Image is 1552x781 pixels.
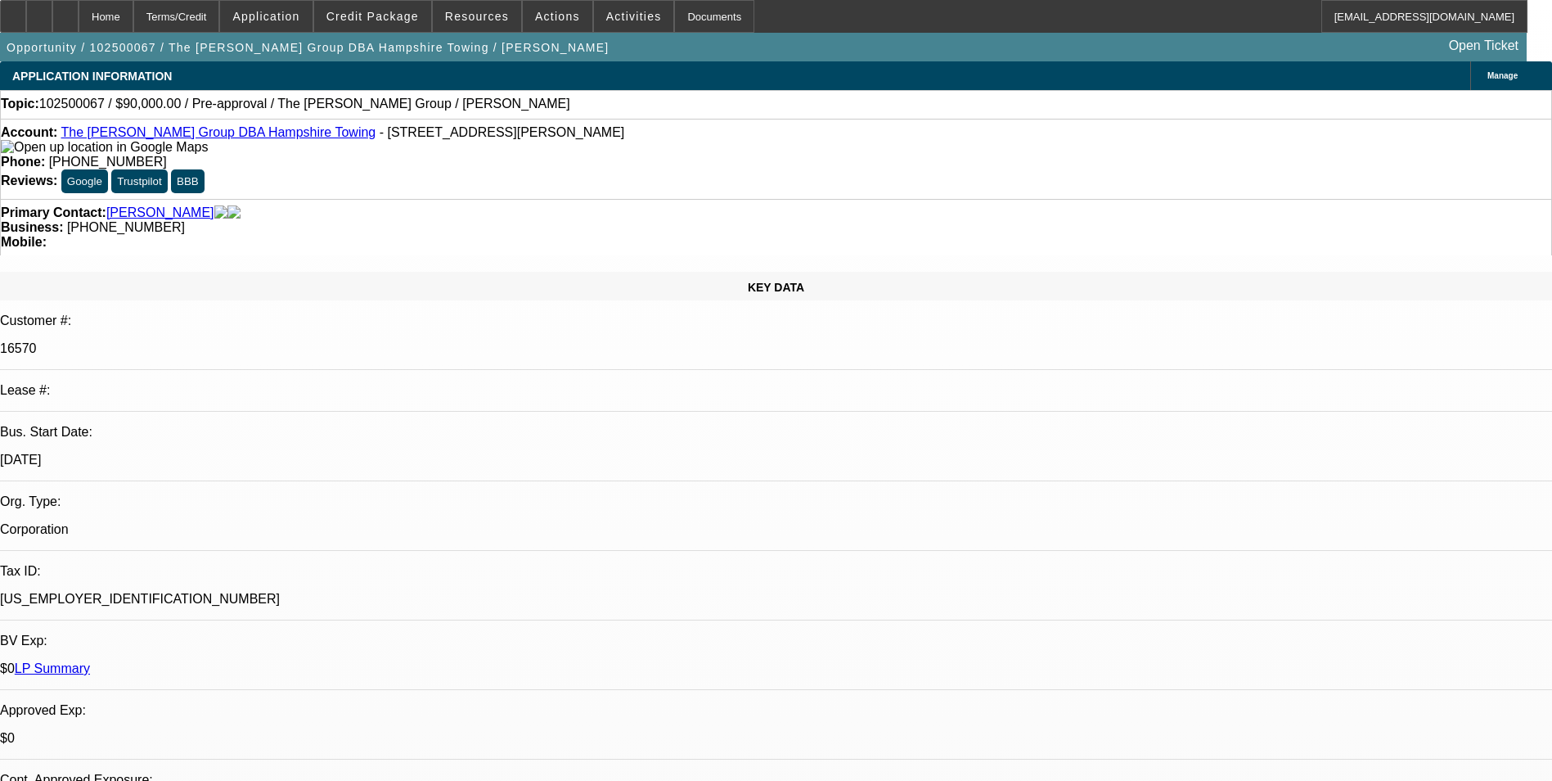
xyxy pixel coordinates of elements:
span: Opportunity / 102500067 / The [PERSON_NAME] Group DBA Hampshire Towing / [PERSON_NAME] [7,41,610,54]
span: Application [232,10,299,23]
span: Resources [445,10,509,23]
button: Resources [433,1,521,32]
a: View Google Maps [1,140,208,154]
strong: Primary Contact: [1,205,106,220]
span: - [STREET_ADDRESS][PERSON_NAME] [380,125,625,139]
button: Trustpilot [111,169,167,193]
span: Credit Package [326,10,419,23]
strong: Phone: [1,155,45,169]
button: Application [220,1,312,32]
a: [PERSON_NAME] [106,205,214,220]
strong: Reviews: [1,174,57,187]
button: Activities [594,1,674,32]
strong: Mobile: [1,235,47,249]
a: Open Ticket [1442,32,1525,60]
span: Manage [1487,71,1518,80]
a: LP Summary [15,661,90,675]
span: Actions [535,10,580,23]
button: Google [61,169,108,193]
strong: Business: [1,220,63,234]
img: Open up location in Google Maps [1,140,208,155]
img: facebook-icon.png [214,205,227,220]
span: 102500067 / $90,000.00 / Pre-approval / The [PERSON_NAME] Group / [PERSON_NAME] [39,97,570,111]
strong: Account: [1,125,57,139]
button: BBB [171,169,205,193]
img: linkedin-icon.png [227,205,241,220]
span: [PHONE_NUMBER] [67,220,185,234]
button: Actions [523,1,592,32]
strong: Topic: [1,97,39,111]
button: Credit Package [314,1,431,32]
span: APPLICATION INFORMATION [12,70,172,83]
a: The [PERSON_NAME] Group DBA Hampshire Towing [61,125,376,139]
span: KEY DATA [748,281,804,294]
span: Activities [606,10,662,23]
span: [PHONE_NUMBER] [49,155,167,169]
